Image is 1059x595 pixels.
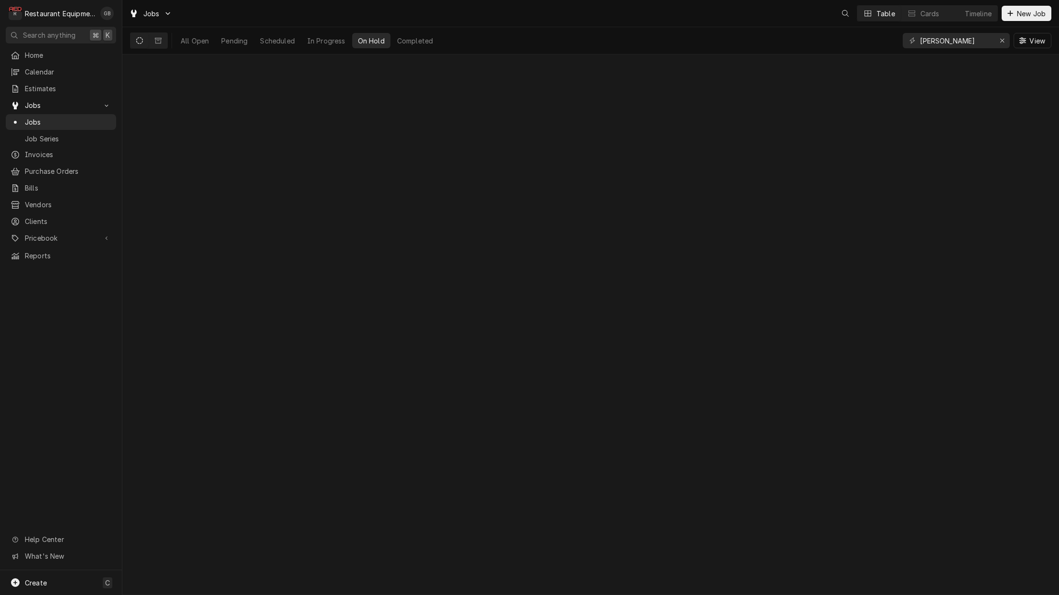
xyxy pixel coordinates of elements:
span: Bills [25,183,111,193]
span: Pricebook [25,233,97,243]
div: On Hold [358,36,385,46]
span: K [106,30,110,40]
span: C [105,578,110,588]
span: Jobs [25,117,111,127]
span: View [1027,36,1047,46]
div: In Progress [307,36,346,46]
a: Clients [6,213,116,229]
a: Home [6,47,116,63]
span: New Job [1015,9,1048,19]
span: Search anything [23,30,76,40]
span: Vendors [25,200,111,210]
a: Go to Help Center [6,531,116,547]
div: Pending [221,36,248,46]
a: Reports [6,248,116,264]
input: Keyword search [920,33,992,48]
a: Invoices [6,147,116,162]
button: New Job [1002,6,1051,21]
div: Table [876,9,895,19]
span: Estimates [25,84,111,94]
button: Erase input [994,33,1010,48]
a: Vendors [6,197,116,212]
button: Open search [838,6,853,21]
a: Go to Jobs [6,97,116,113]
table: On Hold Jobs List Loading [122,54,1059,595]
a: Job Series [6,131,116,147]
span: Clients [25,216,111,226]
span: Home [25,50,111,60]
span: What's New [25,551,110,561]
span: Create [25,579,47,587]
span: Help Center [25,534,110,544]
a: Bills [6,180,116,196]
div: Cards [920,9,940,19]
div: Restaurant Equipment Diagnostics's Avatar [9,7,22,20]
a: Calendar [6,64,116,80]
div: Restaurant Equipment Diagnostics [25,9,95,19]
span: Jobs [25,100,97,110]
div: Timeline [965,9,992,19]
div: Scheduled [260,36,294,46]
span: Purchase Orders [25,166,111,176]
span: Calendar [25,67,111,77]
button: View [1014,33,1051,48]
a: Jobs [6,114,116,130]
div: All Open [181,36,209,46]
a: Go to Jobs [125,6,176,21]
span: Invoices [25,149,111,159]
div: Completed [397,36,433,46]
a: Purchase Orders [6,163,116,179]
span: Jobs [143,9,160,19]
span: Reports [25,251,111,261]
a: Estimates [6,81,116,96]
a: Go to Pricebook [6,230,116,246]
span: ⌘ [92,30,99,40]
div: GB [100,7,114,20]
a: Go to What's New [6,548,116,564]
button: Search anything⌘K [6,27,116,43]
span: Job Series [25,134,111,144]
div: R [9,7,22,20]
div: Gary Beaver's Avatar [100,7,114,20]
